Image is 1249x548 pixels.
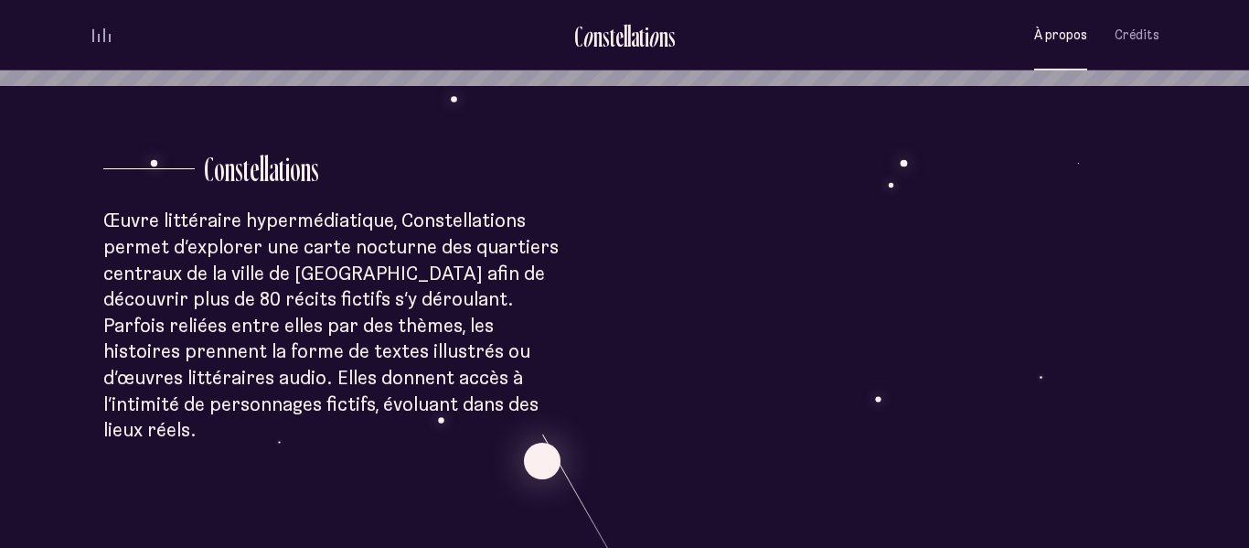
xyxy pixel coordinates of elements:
[1034,14,1087,57] button: À propos
[615,21,624,51] div: e
[668,21,676,51] div: s
[645,21,649,51] div: i
[593,21,603,51] div: n
[631,21,639,51] div: a
[624,21,627,51] div: l
[574,21,582,51] div: C
[1115,27,1159,43] span: Crédits
[1115,14,1159,57] button: Crédits
[610,21,615,51] div: t
[603,21,610,51] div: s
[582,21,593,51] div: o
[90,26,113,45] button: volume audio
[648,21,659,51] div: o
[627,21,631,51] div: l
[639,21,645,51] div: t
[1034,27,1087,43] span: À propos
[659,21,668,51] div: n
